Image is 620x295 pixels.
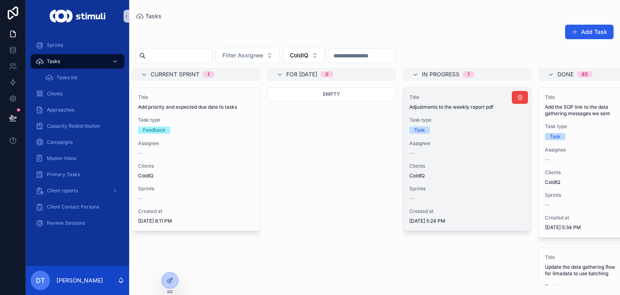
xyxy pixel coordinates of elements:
span: ColdIQ [545,179,560,185]
div: Task [414,126,425,134]
button: Select Button [283,48,325,63]
span: DT [36,276,45,285]
button: Select Button [216,48,280,63]
span: Empty [323,91,340,97]
div: 1 [467,71,469,78]
span: Master Inbox [47,155,77,162]
a: TitleAdd priority and expected due date to tasksTask typeFeedbackAssignee--ClientsColdIQSprints--... [131,87,260,231]
button: Add Task [565,25,614,39]
a: Approaches [31,103,124,117]
span: -- [545,156,550,163]
span: ColdIQ [409,173,425,179]
span: Tasks [145,12,161,20]
a: Capacity Redistribution [31,119,124,133]
span: Client reports [47,188,78,194]
span: Created at [409,208,525,215]
span: [DATE] 5:24 PM [409,218,525,224]
span: Client Contact Persons [47,204,99,210]
span: Review Sessions [47,220,85,226]
span: For [DATE] [286,70,317,78]
div: 0 [325,71,329,78]
span: Assignee [409,140,525,147]
a: Clients [31,86,124,101]
a: Client reports [31,183,124,198]
span: Approaches [47,107,74,113]
a: Master Inbox [31,151,124,166]
span: Done [557,70,574,78]
div: scrollable content [26,32,129,241]
span: Clients [138,163,253,169]
span: Tasks list [57,74,77,81]
span: Title [409,94,525,101]
span: Assignee [138,140,253,147]
span: -- [545,202,550,208]
span: -- [138,195,143,202]
span: Add priority and expected due date to tasks [138,104,253,110]
a: Review Sessions [31,216,124,230]
span: Created at [138,208,253,215]
span: Title [138,94,253,101]
div: Feedback [143,126,165,134]
span: Filter Assignee [222,51,263,59]
div: 85 [582,71,588,78]
span: Clients [47,91,63,97]
span: Adjustments to the weekly report pdf [409,104,525,110]
span: Tasks [47,58,60,65]
span: -- [409,195,414,202]
span: -- [409,150,414,156]
div: 1 [207,71,209,78]
a: Tasks [136,12,161,20]
a: TitleAdjustments to the weekly report pdfTask typeTaskAssignee--ClientsColdIQSprints--Created at[... [402,87,532,231]
span: Clients [409,163,525,169]
img: App logo [50,10,105,23]
span: [DATE] 8:11 PM [138,218,253,224]
div: Task [550,133,561,140]
a: Tasks [31,54,124,69]
span: ColdIQ [290,51,308,59]
a: Sprints [31,38,124,53]
a: Campaigns [31,135,124,150]
span: In progress [422,70,459,78]
span: Task type [138,117,253,123]
a: Client Contact Persons [31,200,124,214]
span: Task type [409,117,525,123]
span: ColdIQ [138,173,153,179]
span: Sprints [138,185,253,192]
span: Sprints [47,42,63,48]
span: Sprints [409,185,525,192]
span: Current sprint [151,70,199,78]
p: [PERSON_NAME] [57,276,103,284]
span: Capacity Redistribution [47,123,100,129]
a: Primary Tasks [31,167,124,182]
span: Primary Tasks [47,171,80,178]
a: Tasks list [40,70,124,85]
span: -- [138,150,143,156]
span: Campaigns [47,139,73,145]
